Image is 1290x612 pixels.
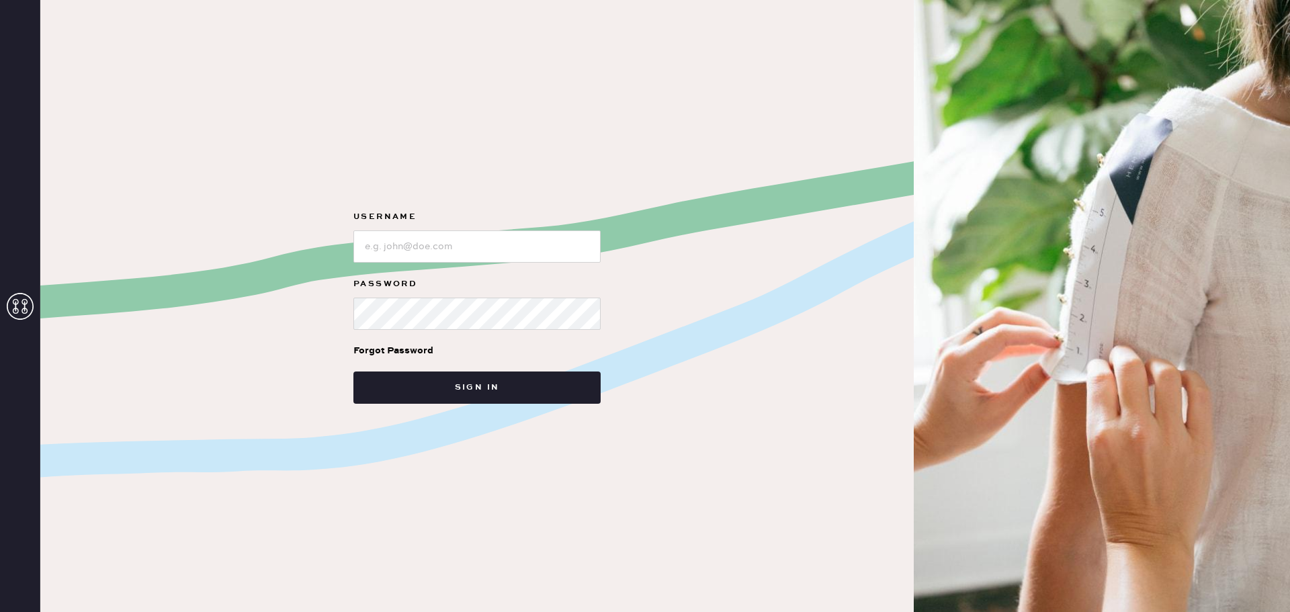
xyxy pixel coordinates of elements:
[353,276,601,292] label: Password
[353,209,601,225] label: Username
[353,230,601,263] input: e.g. john@doe.com
[353,371,601,404] button: Sign in
[353,330,433,371] a: Forgot Password
[353,343,433,358] div: Forgot Password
